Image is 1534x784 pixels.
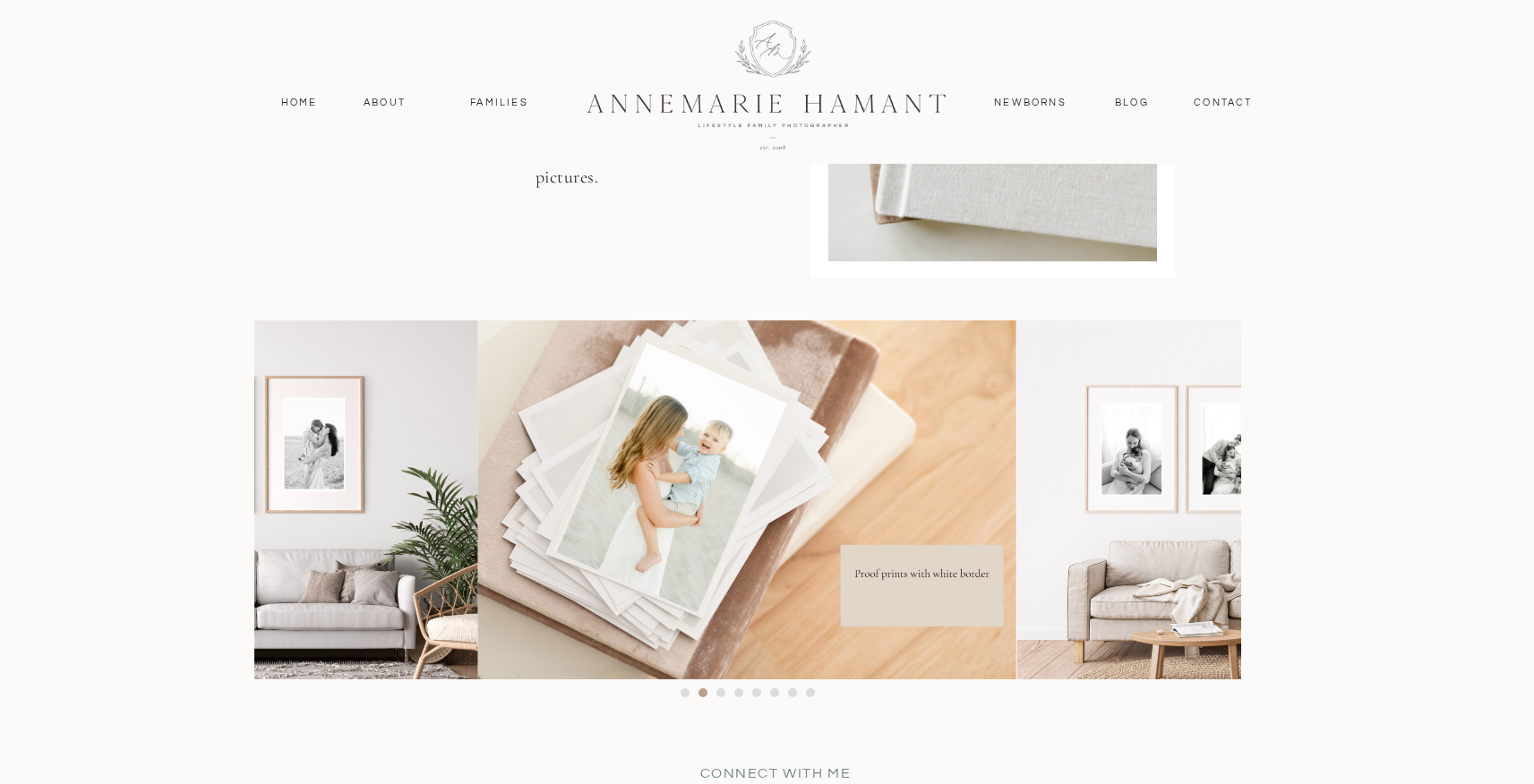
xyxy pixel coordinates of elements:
[273,95,326,111] a: Home
[734,688,743,697] li: Page dot 4
[770,688,779,697] li: Page dot 6
[806,688,815,697] li: Page dot 8
[988,95,1074,111] a: Newborns
[679,763,873,779] div: COnnect with me
[752,688,761,697] li: Page dot 5
[359,95,411,111] a: About
[459,95,540,111] a: Families
[681,688,690,697] li: Page dot 1
[1185,95,1263,111] a: contact
[788,688,797,697] li: Page dot 7
[716,688,725,697] li: Page dot 3
[387,20,748,214] p: Deciding how to print a gallery wall or album can be really easy to procrastinate when you love s...
[1111,95,1153,111] a: Blog
[698,688,707,697] li: Page dot 2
